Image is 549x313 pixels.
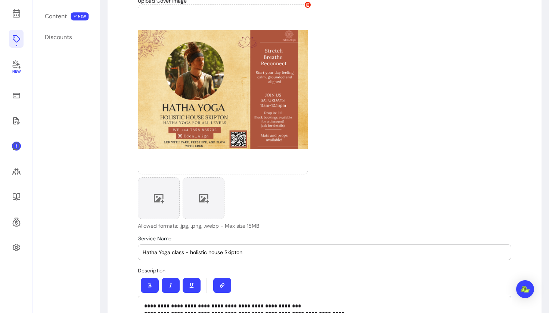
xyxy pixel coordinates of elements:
[40,28,92,46] a: Discounts
[138,5,308,174] img: https://d3pz9znudhj10h.cloudfront.net/a2a9560f-f044-4589-b0c6-38ebc23b2a4d
[9,213,24,231] a: Refer & Earn
[9,55,24,79] a: New
[9,137,24,155] a: 1
[9,4,24,22] a: Calendar
[138,222,308,230] p: Allowed formats: .jpg, .png, .webp - Max size 15MB
[138,267,165,274] span: Description
[12,69,20,74] span: New
[9,112,24,130] a: Waivers
[9,238,24,256] a: Settings
[9,162,24,180] a: Clients
[143,249,506,256] input: Service Name
[9,188,24,206] a: Resources
[71,12,89,20] span: NEW
[9,30,24,48] a: Offerings
[40,7,92,25] a: Content NEW
[516,280,534,298] div: Open Intercom Messenger
[138,235,171,242] span: Service Name
[45,33,72,42] div: Discounts
[45,12,67,21] div: Content
[9,86,24,104] a: Sales
[138,4,308,174] div: Provider image 1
